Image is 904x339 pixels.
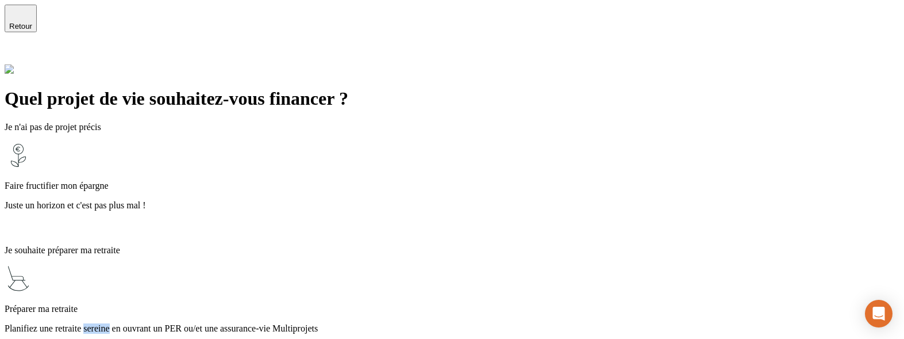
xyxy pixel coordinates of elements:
[5,122,899,132] p: Je n'ai pas de projet précis
[5,304,899,314] p: Préparer ma retraite
[5,323,899,334] p: Planifiez une retraite sereine en ouvrant un PER ou/et une assurance-vie Multiprojets
[5,200,899,211] p: Juste un horizon et c'est pas plus mal !
[9,22,32,31] span: Retour
[5,181,899,191] p: Faire fructifier mon épargne
[865,300,893,327] div: Open Intercom Messenger
[5,64,14,74] img: alexis.png
[5,5,37,32] button: Retour
[5,88,899,109] h1: Quel projet de vie souhaitez-vous financer ?
[5,245,899,256] p: Je souhaite préparer ma retraite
